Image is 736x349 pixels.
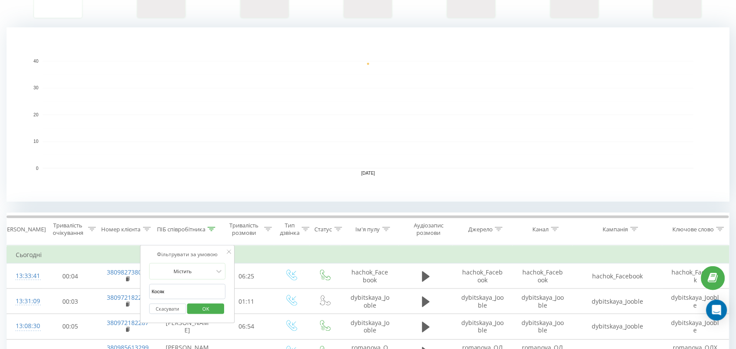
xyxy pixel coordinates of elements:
[157,226,205,233] div: ПІБ співробітника
[107,268,149,276] a: 380982738075
[34,86,39,91] text: 30
[513,314,573,339] td: dybitskaya_Jooble
[468,226,493,233] div: Джерело
[42,289,98,314] td: 00:03
[361,171,375,176] text: [DATE]
[50,222,86,237] div: Тривалість очікування
[407,222,450,237] div: Аудіозапис розмови
[315,226,332,233] div: Статус
[187,304,225,315] button: OK
[341,264,399,289] td: hachok_Facebook
[107,319,149,327] a: 380972182287
[573,314,662,339] td: dybitskaya_Jooble
[7,27,730,202] svg: A chart.
[42,314,98,339] td: 00:05
[673,226,714,233] div: Ключове слово
[16,293,34,310] div: 13:31:09
[226,222,262,237] div: Тривалість розмови
[149,304,186,315] button: Скасувати
[513,289,573,314] td: dybitskaya_Jooble
[107,293,149,302] a: 380972182287
[34,139,39,144] text: 10
[2,226,46,233] div: [PERSON_NAME]
[453,289,513,314] td: dybitskaya_Jooble
[7,246,729,264] td: Сьогодні
[662,314,729,339] td: dybitskaya_Jooble
[706,300,727,321] div: Open Intercom Messenger
[218,314,274,339] td: 06:54
[16,268,34,285] div: 13:33:41
[356,226,380,233] div: Ім'я пулу
[513,264,573,289] td: hachok_Facebook
[603,226,628,233] div: Кампанія
[42,264,98,289] td: 00:04
[453,264,513,289] td: hachok_Facebook
[34,59,39,64] text: 40
[218,264,274,289] td: 06:25
[341,289,399,314] td: dybitskaya_Jooble
[573,264,662,289] td: hachok_Facebook
[149,250,226,259] div: Фільтрувати за умовою
[36,166,38,171] text: 0
[453,314,513,339] td: dybitskaya_Jooble
[280,222,300,237] div: Тип дзвінка
[662,264,729,289] td: hachok_Facebook
[102,226,141,233] div: Номер клієнта
[156,314,218,339] td: [PERSON_NAME]
[573,289,662,314] td: dybitskaya_Jooble
[662,289,729,314] td: dybitskaya_Jooble
[533,226,549,233] div: Канал
[194,302,218,315] span: OK
[218,289,274,314] td: 01:11
[341,314,399,339] td: dybitskaya_Jooble
[16,318,34,335] div: 13:08:30
[149,284,226,299] input: Введіть значення
[34,112,39,117] text: 20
